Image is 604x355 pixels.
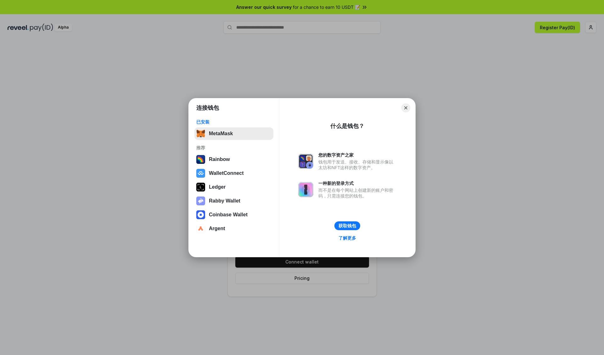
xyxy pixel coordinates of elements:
[196,169,205,178] img: svg+xml,%3Csvg%20width%3D%2228%22%20height%3D%2228%22%20viewBox%3D%220%200%2028%2028%22%20fill%3D...
[318,159,396,170] div: 钱包用于发送、接收、存储和显示像以太坊和NFT这样的数字资产。
[196,145,271,151] div: 推荐
[194,153,273,166] button: Rainbow
[298,154,313,169] img: svg+xml,%3Csvg%20xmlns%3D%22http%3A%2F%2Fwww.w3.org%2F2000%2Fsvg%22%20fill%3D%22none%22%20viewBox...
[338,235,356,241] div: 了解更多
[196,224,205,233] img: svg+xml,%3Csvg%20width%3D%2228%22%20height%3D%2228%22%20viewBox%3D%220%200%2028%2028%22%20fill%3D...
[209,212,248,218] div: Coinbase Wallet
[298,182,313,197] img: svg+xml,%3Csvg%20xmlns%3D%22http%3A%2F%2Fwww.w3.org%2F2000%2Fsvg%22%20fill%3D%22none%22%20viewBox...
[196,155,205,164] img: svg+xml,%3Csvg%20width%3D%22120%22%20height%3D%22120%22%20viewBox%3D%220%200%20120%20120%22%20fil...
[318,152,396,158] div: 您的数字资产之家
[335,234,360,242] a: 了解更多
[338,223,356,229] div: 获取钱包
[401,103,410,112] button: Close
[209,184,226,190] div: Ledger
[330,122,364,130] div: 什么是钱包？
[194,181,273,193] button: Ledger
[196,104,219,112] h1: 连接钱包
[209,198,240,204] div: Rabby Wallet
[196,119,271,125] div: 已安装
[209,170,244,176] div: WalletConnect
[196,210,205,219] img: svg+xml,%3Csvg%20width%3D%2228%22%20height%3D%2228%22%20viewBox%3D%220%200%2028%2028%22%20fill%3D...
[194,222,273,235] button: Argent
[194,167,273,180] button: WalletConnect
[196,183,205,191] img: svg+xml,%3Csvg%20xmlns%3D%22http%3A%2F%2Fwww.w3.org%2F2000%2Fsvg%22%20width%3D%2228%22%20height%3...
[209,226,225,231] div: Argent
[196,129,205,138] img: svg+xml,%3Csvg%20fill%3D%22none%22%20height%3D%2233%22%20viewBox%3D%220%200%2035%2033%22%20width%...
[209,131,233,136] div: MetaMask
[334,221,360,230] button: 获取钱包
[194,127,273,140] button: MetaMask
[209,157,230,162] div: Rainbow
[318,187,396,199] div: 而不是在每个网站上创建新的账户和密码，只需连接您的钱包。
[194,195,273,207] button: Rabby Wallet
[194,208,273,221] button: Coinbase Wallet
[196,197,205,205] img: svg+xml,%3Csvg%20xmlns%3D%22http%3A%2F%2Fwww.w3.org%2F2000%2Fsvg%22%20fill%3D%22none%22%20viewBox...
[318,180,396,186] div: 一种新的登录方式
